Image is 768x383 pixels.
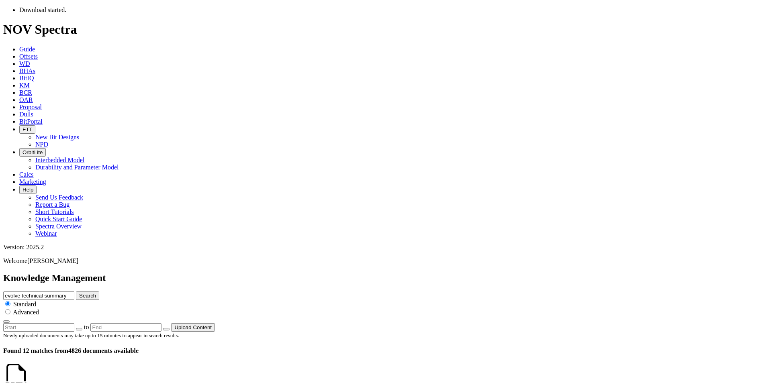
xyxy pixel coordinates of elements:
[19,53,38,60] a: Offsets
[19,171,34,178] a: Calcs
[3,257,765,265] p: Welcome
[22,187,33,193] span: Help
[3,291,74,300] input: e.g. Smoothsteer Record
[13,301,36,308] span: Standard
[76,291,99,300] button: Search
[3,347,765,354] h4: 4826 documents available
[19,111,33,118] a: Dulls
[19,60,30,67] a: WD
[19,125,35,134] button: FTT
[19,104,42,110] a: Proposal
[13,309,39,316] span: Advanced
[35,157,84,163] a: Interbedded Model
[35,164,119,171] a: Durability and Parameter Model
[3,22,765,37] h1: NOV Spectra
[35,208,74,215] a: Short Tutorials
[19,6,66,13] span: Download started.
[84,324,89,330] span: to
[19,96,33,103] a: OAR
[19,178,46,185] a: Marketing
[19,148,46,157] button: OrbitLite
[19,118,43,125] a: BitPortal
[35,141,48,148] a: NPD
[3,347,68,354] span: Found 12 matches from
[90,323,161,332] input: End
[3,244,765,251] div: Version: 2025.2
[19,46,35,53] a: Guide
[3,323,74,332] input: Start
[171,323,215,332] button: Upload Content
[19,75,34,81] a: BitIQ
[19,82,30,89] a: KM
[19,89,32,96] a: BCR
[35,230,57,237] a: Webinar
[22,126,32,132] span: FTT
[35,216,82,222] a: Quick Start Guide
[35,201,69,208] a: Report a Bug
[22,149,43,155] span: OrbitLite
[19,185,37,194] button: Help
[35,194,83,201] a: Send Us Feedback
[35,223,82,230] a: Spectra Overview
[3,273,765,283] h2: Knowledge Management
[35,134,79,141] a: New Bit Designs
[19,67,35,74] a: BHAs
[27,257,78,264] span: [PERSON_NAME]
[3,332,179,338] small: Newly uploaded documents may take up to 15 minutes to appear in search results.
